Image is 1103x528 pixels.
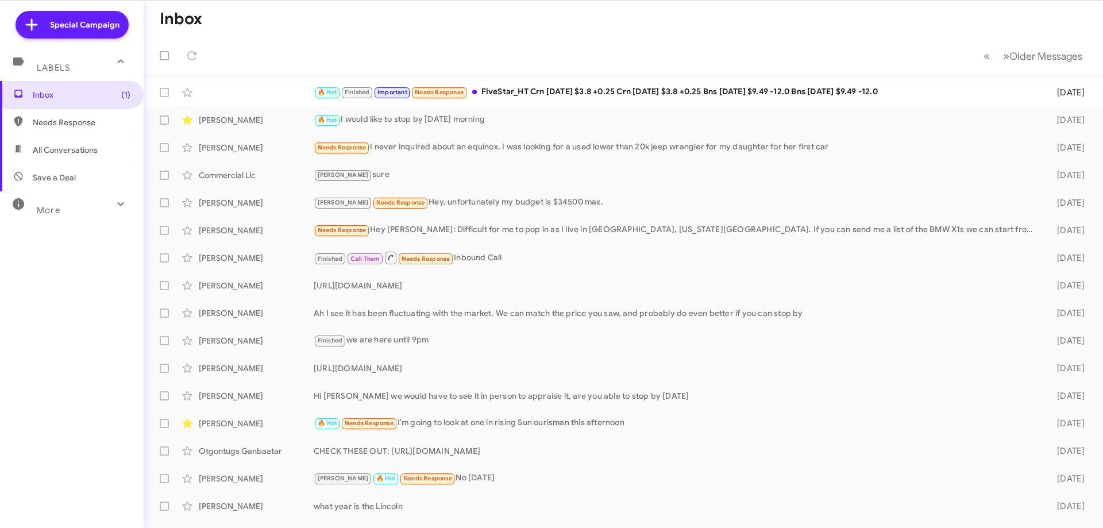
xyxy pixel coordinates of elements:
span: 🔥 Hot [318,88,337,96]
div: Hi [PERSON_NAME] we would have to see it in person to appraise it, are you able to stop by [DATE] [314,390,1039,402]
div: [DATE] [1039,418,1094,429]
span: Call Them [350,255,380,263]
div: [DATE] [1039,500,1094,512]
div: [DATE] [1039,252,1094,264]
span: Finished [318,337,343,344]
div: Commercial Llc [199,169,314,181]
div: [PERSON_NAME] [199,252,314,264]
div: Inbound Call [314,250,1039,265]
span: Needs Response [403,475,452,482]
div: [PERSON_NAME] [199,500,314,512]
span: Needs Response [376,199,425,206]
span: Save a Deal [33,172,76,183]
span: Needs Response [318,144,367,151]
span: Finished [345,88,370,96]
div: [PERSON_NAME] [199,363,314,374]
span: [PERSON_NAME] [318,475,369,482]
div: sure [314,168,1039,182]
div: [DATE] [1039,307,1094,319]
div: I'm going to look at one in rising Sun ourisman this afternoon [314,417,1039,430]
div: [DATE] [1039,225,1094,236]
div: FiveStar_HT Crn [DATE] $3.8 +0.25 Crn [DATE] $3.8 +0.25 Bns [DATE] $9.49 -12.0 Bns [DATE] $9.49 -... [314,86,1039,99]
div: [PERSON_NAME] [199,307,314,319]
div: [PERSON_NAME] [199,225,314,236]
span: 🔥 Hot [318,116,337,124]
div: [DATE] [1039,280,1094,291]
div: Otgontugs Ganbaatar [199,445,314,457]
div: [DATE] [1039,169,1094,181]
div: what year is the Lincoln [314,500,1039,512]
div: we are here until 9pm [314,334,1039,347]
div: I would like to stop by [DATE] morning [314,113,1039,126]
div: [PERSON_NAME] [199,280,314,291]
button: Previous [977,44,997,68]
div: [DATE] [1039,114,1094,126]
div: [PERSON_NAME] [199,197,314,209]
div: Ah I see it has been fluctuating with the market. We can match the price you saw, and probably do... [314,307,1039,319]
div: [PERSON_NAME] [199,114,314,126]
div: [URL][DOMAIN_NAME] [314,363,1039,374]
span: [PERSON_NAME] [318,199,369,206]
div: [DATE] [1039,87,1094,98]
span: Special Campaign [50,19,119,30]
div: [DATE] [1039,445,1094,457]
div: No [DATE] [314,472,1039,485]
div: [DATE] [1039,390,1094,402]
button: Next [996,44,1089,68]
div: [PERSON_NAME] [199,390,314,402]
div: [PERSON_NAME] [199,142,314,153]
span: Needs Response [345,419,394,427]
span: Needs Response [318,226,367,234]
div: I never inquired about an equinox. I was looking for a used lower than 20k jeep wrangler for my d... [314,141,1039,154]
span: Inbox [33,89,130,101]
div: [DATE] [1039,142,1094,153]
span: Important [377,88,407,96]
div: [DATE] [1039,335,1094,346]
div: [DATE] [1039,473,1094,484]
span: More [37,205,60,215]
div: [DATE] [1039,363,1094,374]
div: CHECK THESE OUT: [URL][DOMAIN_NAME] [314,445,1039,457]
div: [PERSON_NAME] [199,418,314,429]
span: Needs Response [33,117,130,128]
span: Finished [318,255,343,263]
div: Hey, unfortunately my budget is $34500 max. [314,196,1039,209]
span: 🔥 Hot [376,475,396,482]
div: [URL][DOMAIN_NAME] [314,280,1039,291]
span: 🔥 Hot [318,419,337,427]
span: Labels [37,63,70,73]
span: (1) [121,89,130,101]
div: Hey [PERSON_NAME]: Difficult for me to pop in as I live in [GEOGRAPHIC_DATA], [US_STATE][GEOGRAPH... [314,223,1039,237]
div: [PERSON_NAME] [199,473,314,484]
nav: Page navigation example [977,44,1089,68]
div: [DATE] [1039,197,1094,209]
span: All Conversations [33,144,98,156]
a: Special Campaign [16,11,129,38]
span: [PERSON_NAME] [318,171,369,179]
span: Older Messages [1009,50,1082,63]
h1: Inbox [160,10,202,28]
span: « [984,49,990,63]
span: Needs Response [402,255,450,263]
div: [PERSON_NAME] [199,335,314,346]
span: Needs Response [415,88,464,96]
span: » [1003,49,1009,63]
